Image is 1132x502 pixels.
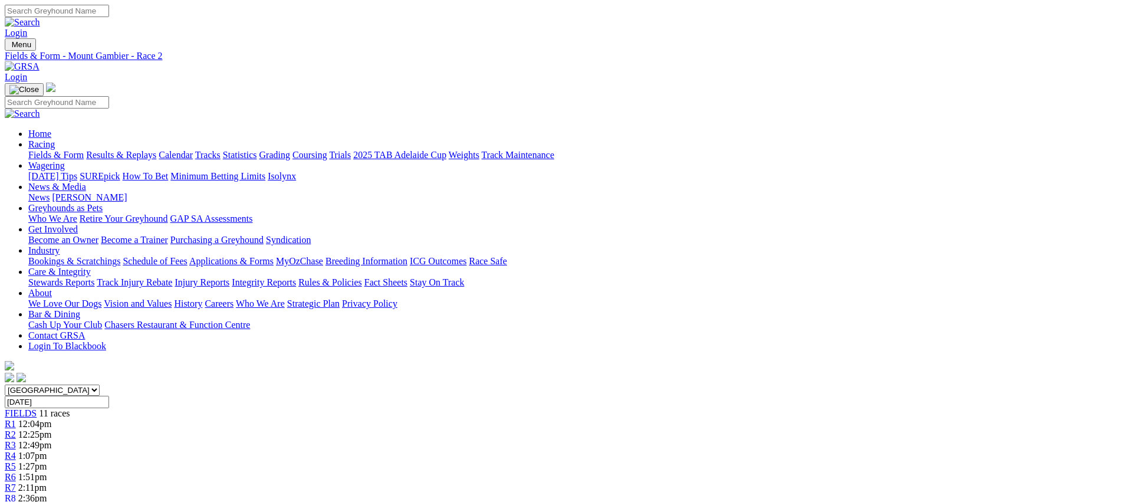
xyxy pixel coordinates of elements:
[5,373,14,382] img: facebook.svg
[28,192,50,202] a: News
[123,256,187,266] a: Schedule of Fees
[329,150,351,160] a: Trials
[28,341,106,351] a: Login To Blackbook
[104,298,172,309] a: Vision and Values
[5,109,40,119] img: Search
[28,150,84,160] a: Fields & Form
[5,483,16,493] a: R7
[268,171,296,181] a: Isolynx
[86,150,156,160] a: Results & Replays
[175,277,229,287] a: Injury Reports
[223,150,257,160] a: Statistics
[28,320,1127,330] div: Bar & Dining
[5,419,16,429] a: R1
[5,5,109,17] input: Search
[28,245,60,255] a: Industry
[28,171,77,181] a: [DATE] Tips
[28,256,120,266] a: Bookings & Scratchings
[159,150,193,160] a: Calendar
[410,256,466,266] a: ICG Outcomes
[170,214,253,224] a: GAP SA Assessments
[18,461,47,471] span: 1:27pm
[170,235,264,245] a: Purchasing a Greyhound
[52,192,127,202] a: [PERSON_NAME]
[28,139,55,149] a: Racing
[28,182,86,192] a: News & Media
[97,277,172,287] a: Track Injury Rebate
[18,483,47,493] span: 2:11pm
[5,472,16,482] a: R6
[5,96,109,109] input: Search
[18,451,47,461] span: 1:07pm
[28,160,65,170] a: Wagering
[5,408,37,418] a: FIELDS
[5,451,16,461] a: R4
[195,150,221,160] a: Tracks
[18,429,52,439] span: 12:25pm
[276,256,323,266] a: MyOzChase
[325,256,407,266] a: Breeding Information
[353,150,446,160] a: 2025 TAB Adelaide Cup
[469,256,506,266] a: Race Safe
[236,298,285,309] a: Who We Are
[259,150,290,160] a: Grading
[232,277,296,287] a: Integrity Reports
[5,51,1127,61] a: Fields & Form - Mount Gambier - Race 2
[28,235,1127,245] div: Get Involved
[482,150,554,160] a: Track Maintenance
[28,298,1127,309] div: About
[104,320,250,330] a: Chasers Restaurant & Function Centre
[28,150,1127,160] div: Racing
[17,373,26,382] img: twitter.svg
[292,150,327,160] a: Coursing
[287,298,340,309] a: Strategic Plan
[28,203,103,213] a: Greyhounds as Pets
[410,277,464,287] a: Stay On Track
[5,361,14,370] img: logo-grsa-white.png
[28,192,1127,203] div: News & Media
[80,171,120,181] a: SUREpick
[174,298,202,309] a: History
[28,256,1127,267] div: Industry
[342,298,397,309] a: Privacy Policy
[28,309,80,319] a: Bar & Dining
[28,277,94,287] a: Stewards Reports
[28,320,102,330] a: Cash Up Your Club
[5,429,16,439] span: R2
[5,28,27,38] a: Login
[5,396,109,408] input: Select date
[5,72,27,82] a: Login
[5,17,40,28] img: Search
[170,171,265,181] a: Minimum Betting Limits
[46,83,55,92] img: logo-grsa-white.png
[5,38,36,51] button: Toggle navigation
[80,214,168,224] a: Retire Your Greyhound
[28,129,51,139] a: Home
[28,224,78,234] a: Get Involved
[18,419,52,429] span: 12:04pm
[266,235,311,245] a: Syndication
[9,85,39,94] img: Close
[364,277,407,287] a: Fact Sheets
[18,440,52,450] span: 12:49pm
[101,235,168,245] a: Become a Trainer
[5,440,16,450] a: R3
[28,267,91,277] a: Care & Integrity
[189,256,274,266] a: Applications & Forms
[28,214,77,224] a: Who We Are
[5,61,40,72] img: GRSA
[28,277,1127,288] div: Care & Integrity
[28,298,101,309] a: We Love Our Dogs
[28,330,85,340] a: Contact GRSA
[449,150,479,160] a: Weights
[205,298,233,309] a: Careers
[5,83,44,96] button: Toggle navigation
[5,461,16,471] a: R5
